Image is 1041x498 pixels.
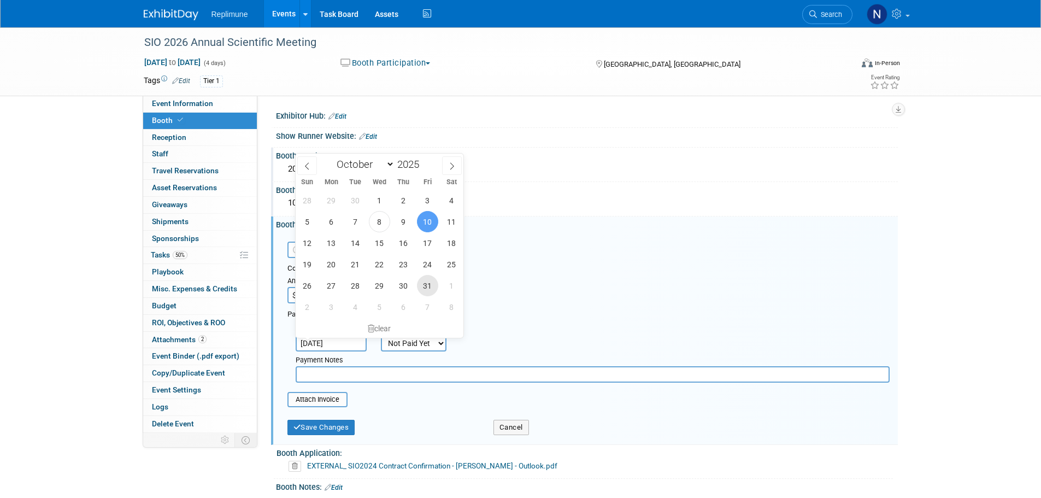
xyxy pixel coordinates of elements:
[277,445,893,459] div: Booth Application:
[297,275,318,296] span: October 26, 2025
[152,166,219,175] span: Travel Reservations
[441,190,462,211] span: October 4, 2025
[143,365,257,382] a: Copy/Duplicate Event
[391,179,415,186] span: Thu
[143,96,257,112] a: Event Information
[152,368,225,377] span: Copy/Duplicate Event
[152,116,185,125] span: Booth
[441,232,462,254] span: October 18, 2025
[296,355,890,366] div: Payment Notes
[297,190,318,211] span: September 28, 2025
[143,180,257,196] a: Asset Reservations
[287,307,890,320] div: Payment Details:
[417,254,438,275] span: October 24, 2025
[144,57,201,67] span: [DATE] [DATE]
[198,335,207,343] span: 2
[874,59,900,67] div: In-Person
[417,275,438,296] span: October 31, 2025
[441,211,462,232] span: October 11, 2025
[393,190,414,211] span: October 2, 2025
[867,4,887,25] img: Nicole Schaeffner
[325,484,343,491] a: Edit
[297,254,318,275] span: October 19, 2025
[140,33,836,52] div: SIO 2026 Annual Scientific Meeting
[493,420,529,435] button: Cancel
[321,190,342,211] span: September 29, 2025
[143,399,257,415] a: Logs
[393,211,414,232] span: October 9, 2025
[143,247,257,263] a: Tasks50%
[393,296,414,318] span: November 6, 2025
[152,402,168,411] span: Logs
[343,179,367,186] span: Tue
[395,158,427,171] input: Year
[144,9,198,20] img: ExhibitDay
[152,183,217,192] span: Asset Reservations
[441,296,462,318] span: November 8, 2025
[152,284,237,293] span: Misc. Expenses & Credits
[143,281,257,297] a: Misc. Expenses & Credits
[345,254,366,275] span: October 21, 2025
[152,234,199,243] span: Sponsorships
[152,335,207,344] span: Attachments
[802,5,852,24] a: Search
[234,433,257,447] td: Toggle Event Tabs
[143,416,257,432] a: Delete Event
[152,217,189,226] span: Shipments
[276,216,898,230] div: Booth Reservation & Invoice:
[817,10,842,19] span: Search
[345,296,366,318] span: November 4, 2025
[369,296,390,318] span: November 5, 2025
[287,242,346,258] button: Reserved
[143,315,257,331] a: ROI, Objectives & ROO
[369,275,390,296] span: October 29, 2025
[369,254,390,275] span: October 22, 2025
[152,133,186,142] span: Reception
[143,264,257,280] a: Playbook
[417,296,438,318] span: November 7, 2025
[172,77,190,85] a: Edit
[143,130,257,146] a: Reception
[321,296,342,318] span: November 3, 2025
[345,190,366,211] span: September 30, 2025
[152,318,225,327] span: ROI, Objectives & ROO
[604,60,740,68] span: [GEOGRAPHIC_DATA], [GEOGRAPHIC_DATA]
[289,462,305,470] a: Delete attachment?
[143,348,257,365] a: Event Binder (.pdf export)
[415,179,439,186] span: Fri
[143,146,257,162] a: Staff
[143,113,257,129] a: Booth
[337,57,434,69] button: Booth Participation
[441,275,462,296] span: November 1, 2025
[287,276,367,287] div: Amount
[200,75,223,87] div: Tier 1
[296,319,464,338] div: clear
[369,211,390,232] span: October 8, 2025
[417,211,438,232] span: October 10, 2025
[284,161,890,178] div: 201
[321,211,342,232] span: October 6, 2025
[276,148,898,161] div: Booth Number:
[173,251,187,259] span: 50%
[143,382,257,399] a: Event Settings
[788,57,901,73] div: Event Format
[345,275,366,296] span: October 28, 2025
[203,60,226,67] span: (4 days)
[417,190,438,211] span: October 3, 2025
[143,298,257,314] a: Budget
[319,179,343,186] span: Mon
[143,163,257,179] a: Travel Reservations
[211,10,248,19] span: Replimune
[143,332,257,348] a: Attachments2
[332,157,395,171] select: Month
[178,117,183,123] i: Booth reservation complete
[143,197,257,213] a: Giveaways
[287,263,890,274] div: Cost:
[439,179,463,186] span: Sat
[144,75,190,87] td: Tags
[152,351,239,360] span: Event Binder (.pdf export)
[321,254,342,275] span: October 20, 2025
[441,254,462,275] span: October 25, 2025
[151,250,187,259] span: Tasks
[862,58,873,67] img: Format-Inperson.png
